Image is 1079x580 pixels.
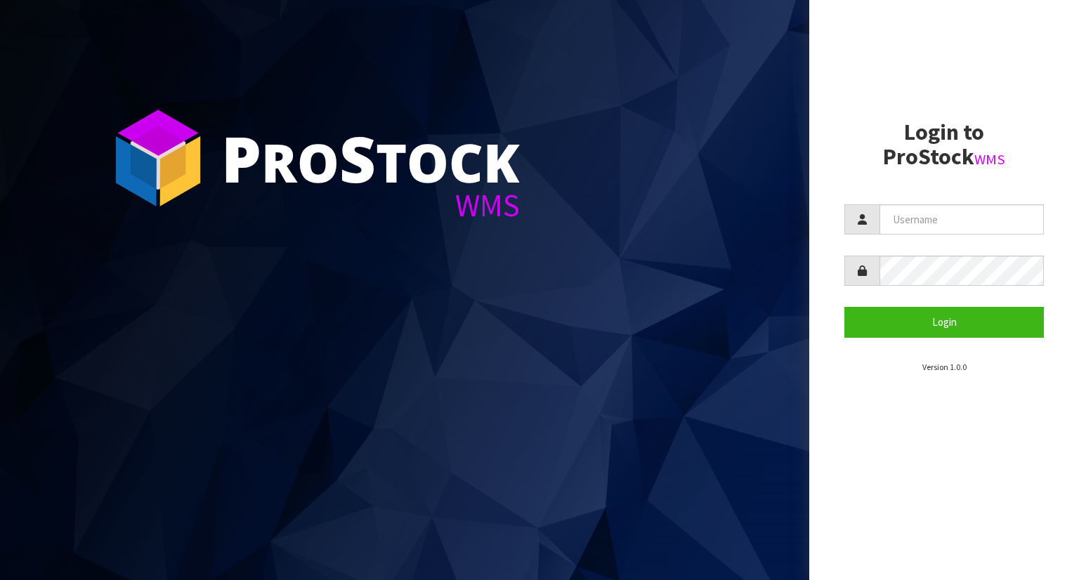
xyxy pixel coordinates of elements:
button: Login [844,307,1044,337]
span: S [339,115,376,201]
input: Username [879,204,1044,235]
small: Version 1.0.0 [922,362,967,372]
img: ProStock Cube [105,105,211,211]
small: WMS [974,150,1005,169]
h2: Login to ProStock [844,120,1044,169]
div: ro tock [221,126,520,190]
span: P [221,115,261,201]
div: WMS [221,190,520,221]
